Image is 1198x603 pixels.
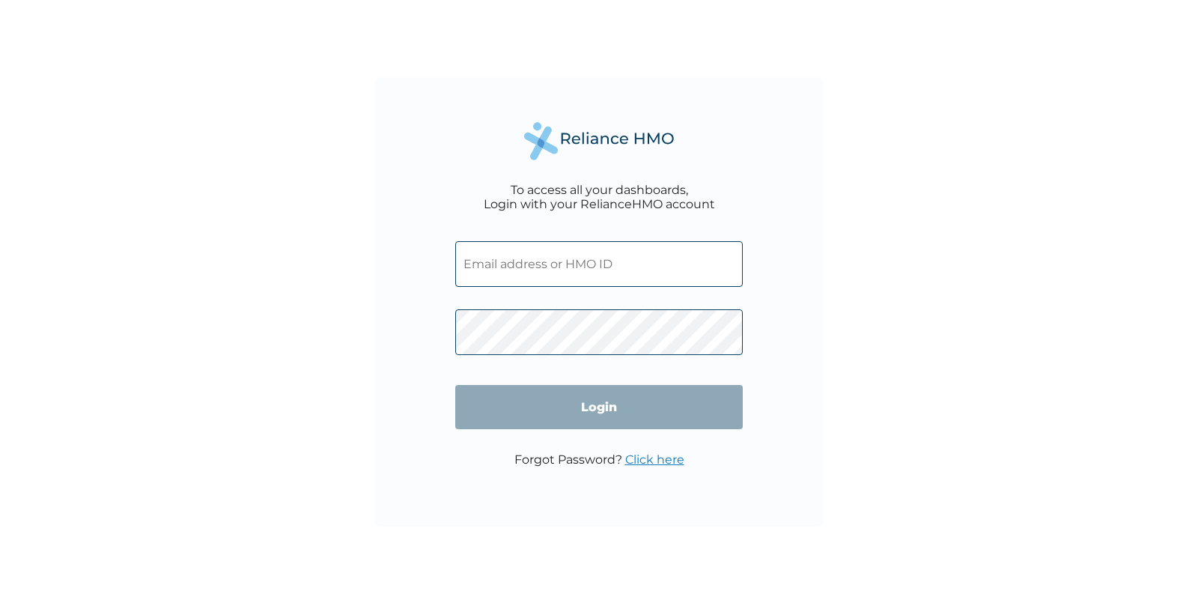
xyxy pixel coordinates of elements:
img: Reliance Health's Logo [524,122,674,160]
a: Click here [625,452,684,467]
input: Email address or HMO ID [455,241,743,287]
p: Forgot Password? [514,452,684,467]
div: To access all your dashboards, Login with your RelianceHMO account [484,183,715,211]
input: Login [455,385,743,429]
